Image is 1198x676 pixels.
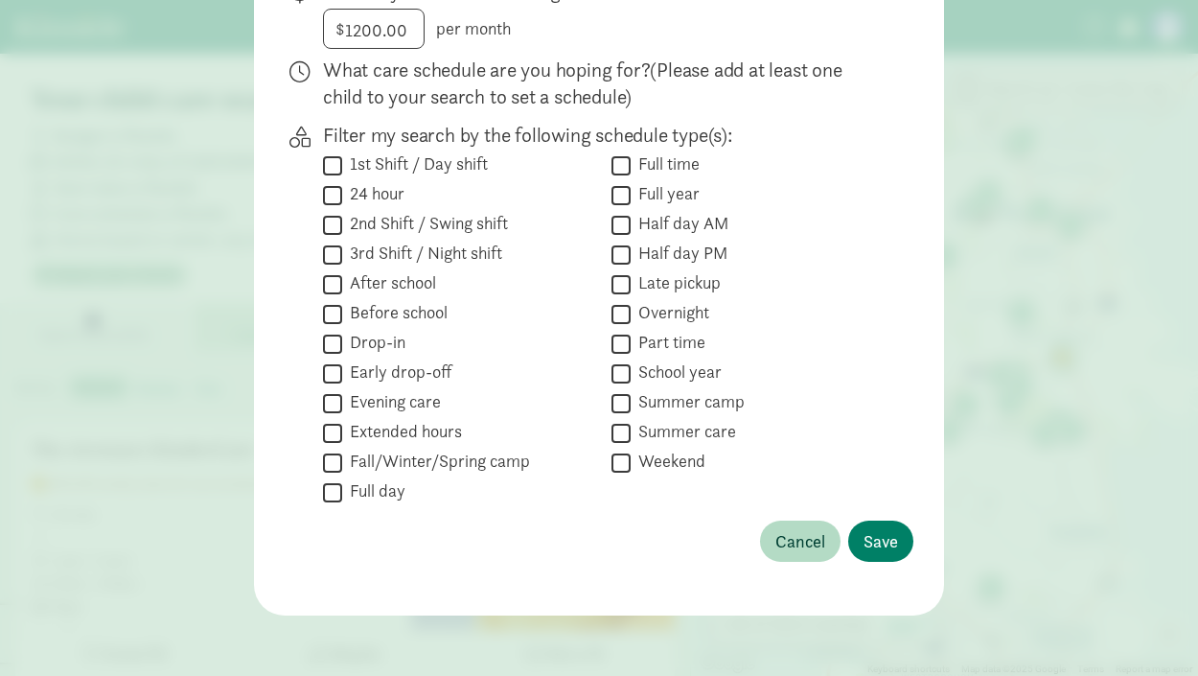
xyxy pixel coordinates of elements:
[631,242,727,265] label: Half day PM
[848,521,913,562] button: Save
[760,521,841,562] button: Cancel
[631,182,700,205] label: Full year
[631,271,721,294] label: Late pickup
[323,57,883,110] p: What care schedule are you hoping for?
[631,450,705,473] label: Weekend
[342,479,405,502] label: Full day
[775,528,825,554] span: Cancel
[864,528,898,554] span: Save
[342,361,451,384] label: Early drop-off
[323,122,883,149] p: Filter my search by the following schedule type(s):
[631,301,709,324] label: Overnight
[342,212,508,235] label: 2nd Shift / Swing shift
[631,390,745,413] label: Summer camp
[342,390,441,413] label: Evening care
[631,420,736,443] label: Summer care
[342,450,530,473] label: Fall/Winter/Spring camp
[631,361,722,384] label: School year
[323,57,842,109] span: (Please add at least one child to your search to set a schedule)
[631,331,705,354] label: Part time
[342,242,502,265] label: 3rd Shift / Night shift
[342,301,448,324] label: Before school
[631,212,728,235] label: Half day AM
[342,271,436,294] label: After school
[436,17,511,39] span: per month
[342,182,404,205] label: 24 hour
[342,420,462,443] label: Extended hours
[342,152,488,175] label: 1st Shift / Day shift
[631,152,700,175] label: Full time
[342,331,405,354] label: Drop-in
